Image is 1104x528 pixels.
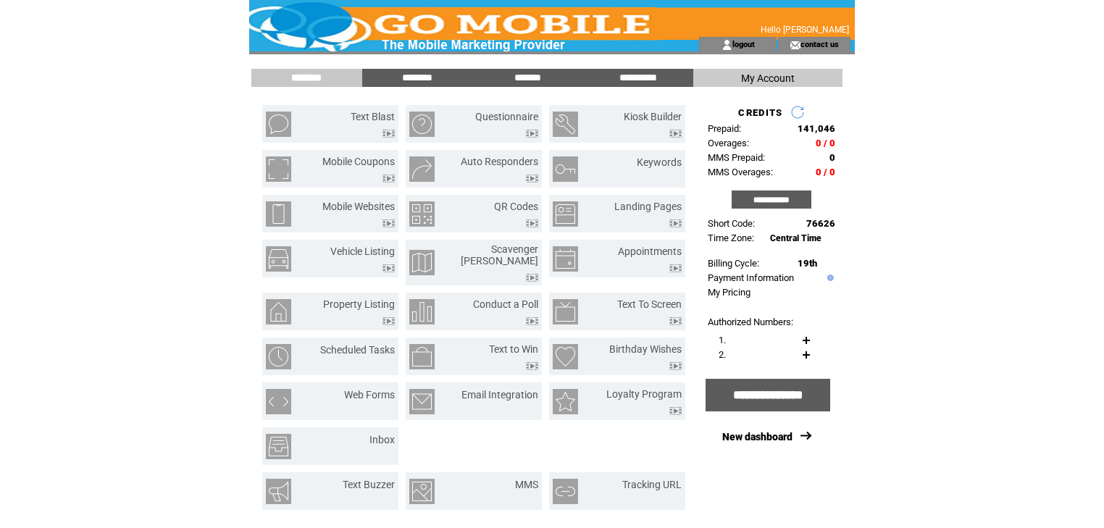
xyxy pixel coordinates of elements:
a: contact us [800,39,839,49]
img: scheduled-tasks.png [266,344,291,369]
span: Central Time [770,233,821,243]
img: video.png [382,264,395,272]
img: video.png [526,317,538,325]
img: video.png [669,219,682,227]
a: Appointments [618,246,682,257]
a: Scavenger [PERSON_NAME] [461,243,538,267]
img: email-integration.png [409,389,435,414]
a: Tracking URL [622,479,682,490]
span: Hello [PERSON_NAME] [761,25,849,35]
a: QR Codes [494,201,538,212]
img: contact_us_icon.gif [790,39,800,51]
a: Text to Win [489,343,538,355]
a: Birthday Wishes [609,343,682,355]
span: Short Code: [708,218,755,229]
span: Overages: [708,138,749,148]
a: logout [732,39,755,49]
img: video.png [526,130,538,138]
img: vehicle-listing.png [266,246,291,272]
a: My Pricing [708,287,750,298]
span: Prepaid: [708,123,741,134]
img: video.png [526,362,538,370]
img: text-to-win.png [409,344,435,369]
span: Time Zone: [708,232,754,243]
span: MMS Prepaid: [708,152,765,163]
img: text-buzzer.png [266,479,291,504]
span: MMS Overages: [708,167,773,177]
a: Email Integration [461,389,538,401]
img: mms.png [409,479,435,504]
a: Auto Responders [461,156,538,167]
img: video.png [669,407,682,415]
img: text-to-screen.png [553,299,578,324]
img: mobile-websites.png [266,201,291,227]
img: mobile-coupons.png [266,156,291,182]
span: 1. [719,335,726,345]
a: Web Forms [344,389,395,401]
span: 0 / 0 [816,138,835,148]
img: video.png [382,317,395,325]
img: property-listing.png [266,299,291,324]
img: keywords.png [553,156,578,182]
img: auto-responders.png [409,156,435,182]
a: Scheduled Tasks [320,344,395,356]
a: Loyalty Program [606,388,682,400]
img: text-blast.png [266,112,291,137]
img: questionnaire.png [409,112,435,137]
img: video.png [669,130,682,138]
a: Vehicle Listing [330,246,395,257]
img: video.png [669,264,682,272]
span: CREDITS [738,107,782,118]
a: Kiosk Builder [624,111,682,122]
img: appointments.png [553,246,578,272]
img: video.png [669,362,682,370]
img: landing-pages.png [553,201,578,227]
img: birthday-wishes.png [553,344,578,369]
span: Billing Cycle: [708,258,759,269]
a: New dashboard [722,431,793,443]
span: 76626 [806,218,835,229]
a: Conduct a Poll [473,298,538,310]
a: Questionnaire [475,111,538,122]
img: video.png [669,317,682,325]
a: Payment Information [708,272,794,283]
span: 0 [829,152,835,163]
img: tracking-url.png [553,479,578,504]
img: qr-codes.png [409,201,435,227]
span: 0 / 0 [816,167,835,177]
a: MMS [515,479,538,490]
img: scavenger-hunt.png [409,250,435,275]
a: Inbox [369,434,395,445]
a: Keywords [637,156,682,168]
a: Text Buzzer [343,479,395,490]
img: video.png [382,175,395,183]
a: Landing Pages [614,201,682,212]
img: kiosk-builder.png [553,112,578,137]
img: web-forms.png [266,389,291,414]
img: inbox.png [266,434,291,459]
img: video.png [382,219,395,227]
img: video.png [526,219,538,227]
span: 141,046 [798,123,835,134]
img: loyalty-program.png [553,389,578,414]
a: Mobile Websites [322,201,395,212]
a: Mobile Coupons [322,156,395,167]
span: Authorized Numbers: [708,317,793,327]
span: 2. [719,349,726,360]
img: help.gif [824,275,834,281]
img: video.png [526,274,538,282]
span: 19th [798,258,817,269]
span: My Account [741,72,795,84]
img: conduct-a-poll.png [409,299,435,324]
a: Text Blast [351,111,395,122]
img: video.png [382,130,395,138]
img: video.png [526,175,538,183]
a: Property Listing [323,298,395,310]
a: Text To Screen [617,298,682,310]
img: account_icon.gif [722,39,732,51]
